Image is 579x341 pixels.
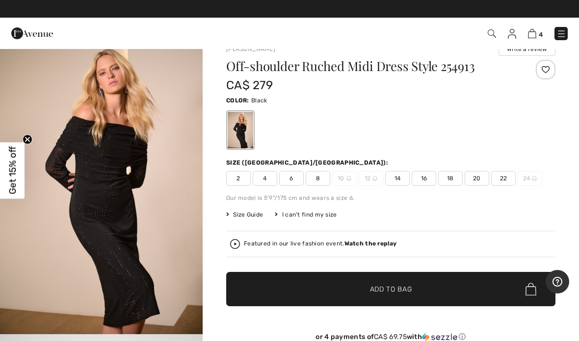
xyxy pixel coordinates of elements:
img: Watch the replay [230,239,240,249]
span: 14 [385,171,410,186]
span: 2 [226,171,251,186]
span: Add to Bag [370,284,412,294]
a: [PERSON_NAME] [226,46,275,52]
span: Black [251,97,267,104]
div: I can't find my size [275,210,337,219]
img: Bag.svg [526,283,536,295]
strong: Watch the replay [344,240,397,247]
span: 22 [491,171,516,186]
span: CA$ 69.75 [374,333,407,341]
div: Size ([GEOGRAPHIC_DATA]/[GEOGRAPHIC_DATA]): [226,158,390,167]
span: 4 [539,31,543,38]
button: Close teaser [23,135,32,145]
span: 18 [438,171,463,186]
img: ring-m.svg [346,176,351,181]
span: Color: [226,97,249,104]
img: My Info [508,29,516,39]
div: Black [228,112,253,148]
img: Search [488,29,496,38]
span: 16 [412,171,436,186]
span: 6 [279,171,304,186]
a: 1ère Avenue [11,28,53,37]
div: Our model is 5'9"/175 cm and wears a size 6. [226,194,555,202]
span: 24 [518,171,542,186]
span: Get 15% off [7,146,18,195]
img: ring-m.svg [372,176,377,181]
h1: Off-shoulder Ruched Midi Dress Style 254913 [226,60,500,73]
button: Write a review [499,42,555,56]
img: Menu [556,29,566,39]
div: Featured in our live fashion event. [244,241,396,247]
span: Size Guide [226,210,263,219]
button: Add to Bag [226,272,555,306]
img: ring-m.svg [532,176,537,181]
span: 12 [359,171,383,186]
span: 20 [465,171,489,186]
span: CA$ 279 [226,78,273,92]
img: 1ère Avenue [11,24,53,43]
iframe: Opens a widget where you can find more information [546,270,569,294]
span: 4 [253,171,277,186]
span: 8 [306,171,330,186]
a: 4 [528,27,543,39]
img: Shopping Bag [528,29,536,38]
span: 10 [332,171,357,186]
